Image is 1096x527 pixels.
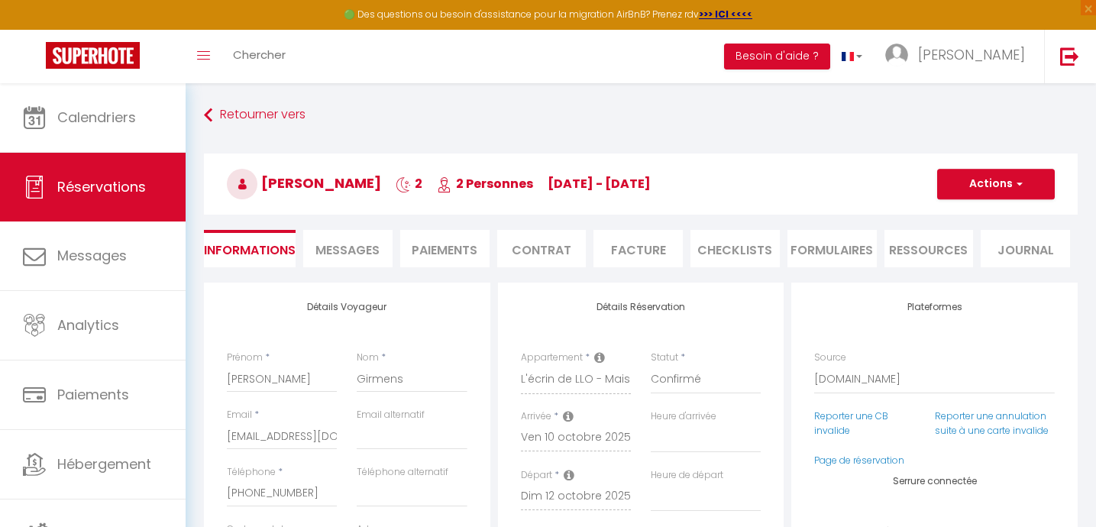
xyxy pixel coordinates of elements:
[204,230,296,267] li: Informations
[521,468,552,483] label: Départ
[690,230,780,267] li: CHECKLISTS
[884,230,974,267] li: Ressources
[46,42,140,69] img: Super Booking
[204,102,1078,129] a: Retourner vers
[315,241,380,259] span: Messages
[724,44,830,70] button: Besoin d'aide ?
[548,175,651,192] span: [DATE] - [DATE]
[814,454,904,467] a: Page de réservation
[221,30,297,83] a: Chercher
[885,44,908,66] img: ...
[981,230,1070,267] li: Journal
[437,175,533,192] span: 2 Personnes
[787,230,877,267] li: FORMULAIRES
[651,468,723,483] label: Heure de départ
[497,230,587,267] li: Contrat
[814,302,1055,312] h4: Plateformes
[937,169,1055,199] button: Actions
[57,315,119,335] span: Analytics
[233,47,286,63] span: Chercher
[874,30,1044,83] a: ... [PERSON_NAME]
[1060,47,1079,66] img: logout
[227,302,467,312] h4: Détails Voyageur
[699,8,752,21] a: >>> ICI <<<<
[593,230,683,267] li: Facture
[57,108,136,127] span: Calendriers
[918,45,1025,64] span: [PERSON_NAME]
[357,408,425,422] label: Email alternatif
[814,409,888,437] a: Reporter une CB invalide
[814,476,1055,487] h4: Serrure connectée
[521,409,551,424] label: Arrivée
[651,351,678,365] label: Statut
[227,465,276,480] label: Téléphone
[935,409,1049,437] a: Reporter une annulation suite à une carte invalide
[57,454,151,474] span: Hébergement
[227,351,263,365] label: Prénom
[651,409,716,424] label: Heure d'arrivée
[57,385,129,404] span: Paiements
[521,302,761,312] h4: Détails Réservation
[521,351,583,365] label: Appartement
[227,173,381,192] span: [PERSON_NAME]
[400,230,490,267] li: Paiements
[357,465,448,480] label: Téléphone alternatif
[57,177,146,196] span: Réservations
[57,246,127,265] span: Messages
[357,351,379,365] label: Nom
[814,351,846,365] label: Source
[227,408,252,422] label: Email
[396,175,422,192] span: 2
